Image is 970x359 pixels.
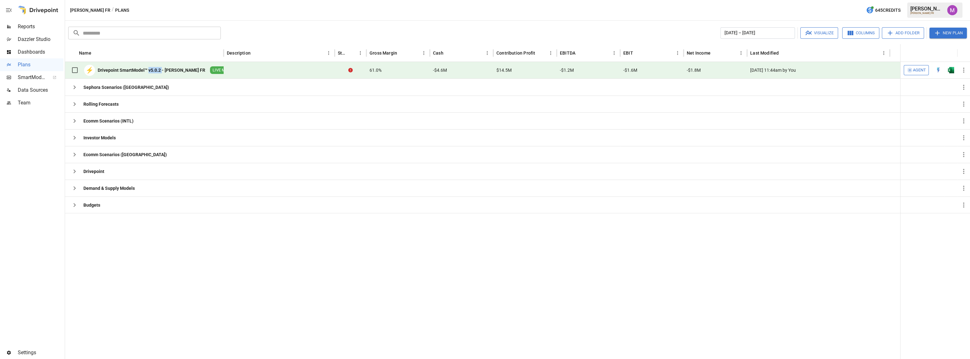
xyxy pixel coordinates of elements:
[560,67,574,73] span: -$1.2M
[947,5,957,15] img: Umer Muhammed
[324,49,333,57] button: Description column menu
[910,12,943,15] div: [PERSON_NAME] FR
[910,6,943,12] div: [PERSON_NAME]
[251,49,260,57] button: Sort
[576,49,585,57] button: Sort
[338,50,346,56] div: Status
[935,67,941,73] img: quick-edit-flash.b8aec18c.svg
[83,101,119,107] div: Rolling Forecasts
[879,49,888,57] button: Last Modified column menu
[18,23,63,30] span: Reports
[737,49,745,57] button: Net Income column menu
[720,27,795,39] button: [DATE] – [DATE]
[79,50,91,56] div: Name
[882,27,924,39] button: Add Folder
[913,67,926,74] span: Agent
[779,49,788,57] button: Sort
[83,151,167,158] div: Ecomm Scenarios ([GEOGRAPHIC_DATA])
[112,6,114,14] div: /
[83,168,104,175] div: Drivepoint
[711,49,720,57] button: Sort
[356,49,365,57] button: Status column menu
[496,67,512,73] span: $14.5M
[623,67,637,73] span: -$1.6M
[398,49,407,57] button: Sort
[929,28,967,38] button: New Plan
[92,49,101,57] button: Sort
[948,67,954,73] img: excel-icon.76473adf.svg
[863,4,903,16] button: 645Credits
[560,50,575,56] div: EBITDA
[18,61,63,69] span: Plans
[750,50,779,56] div: Last Modified
[18,349,63,356] span: Settings
[687,50,711,56] div: Net Income
[18,36,63,43] span: Dazzler Studio
[18,48,63,56] span: Dashboards
[433,67,447,73] span: -$4.6M
[961,49,970,57] button: Sort
[83,118,134,124] div: Ecomm Scenarios (INTL)
[536,49,545,57] button: Sort
[419,49,428,57] button: Gross Margin column menu
[18,99,63,107] span: Team
[84,65,95,76] div: ⚡
[747,62,890,79] div: [DATE] 11:44am by You
[875,6,901,14] span: 645 Credits
[83,135,116,141] div: Investor Models
[70,6,110,14] button: [PERSON_NAME] FR
[546,49,555,57] button: Contribution Profit column menu
[800,27,838,39] button: Visualize
[83,84,169,90] div: Sephora Scenarios ([GEOGRAPHIC_DATA])
[842,27,879,39] button: Columns
[483,49,492,57] button: Cash column menu
[623,50,633,56] div: EBIT
[444,49,453,57] button: Sort
[948,67,954,73] div: Open in Excel
[83,185,135,191] div: Demand & Supply Models
[610,49,619,57] button: EBITDA column menu
[634,49,643,57] button: Sort
[83,202,100,208] div: Budgets
[227,50,251,56] div: Description
[18,74,46,81] span: SmartModel
[687,67,701,73] span: -$1.8M
[210,67,238,73] span: LIVE MODEL
[935,67,941,73] div: Open in Quick Edit
[370,67,382,73] span: 61.0%
[904,65,929,75] button: Agent
[370,50,397,56] div: Gross Margin
[496,50,535,56] div: Contribution Profit
[347,49,356,57] button: Sort
[98,67,205,73] div: Drivepoint SmartModel™ v5.0.2 - [PERSON_NAME] FR
[433,50,443,56] div: Cash
[943,1,961,19] button: Umer Muhammed
[45,73,50,81] span: ™
[18,86,63,94] span: Data Sources
[673,49,682,57] button: EBIT column menu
